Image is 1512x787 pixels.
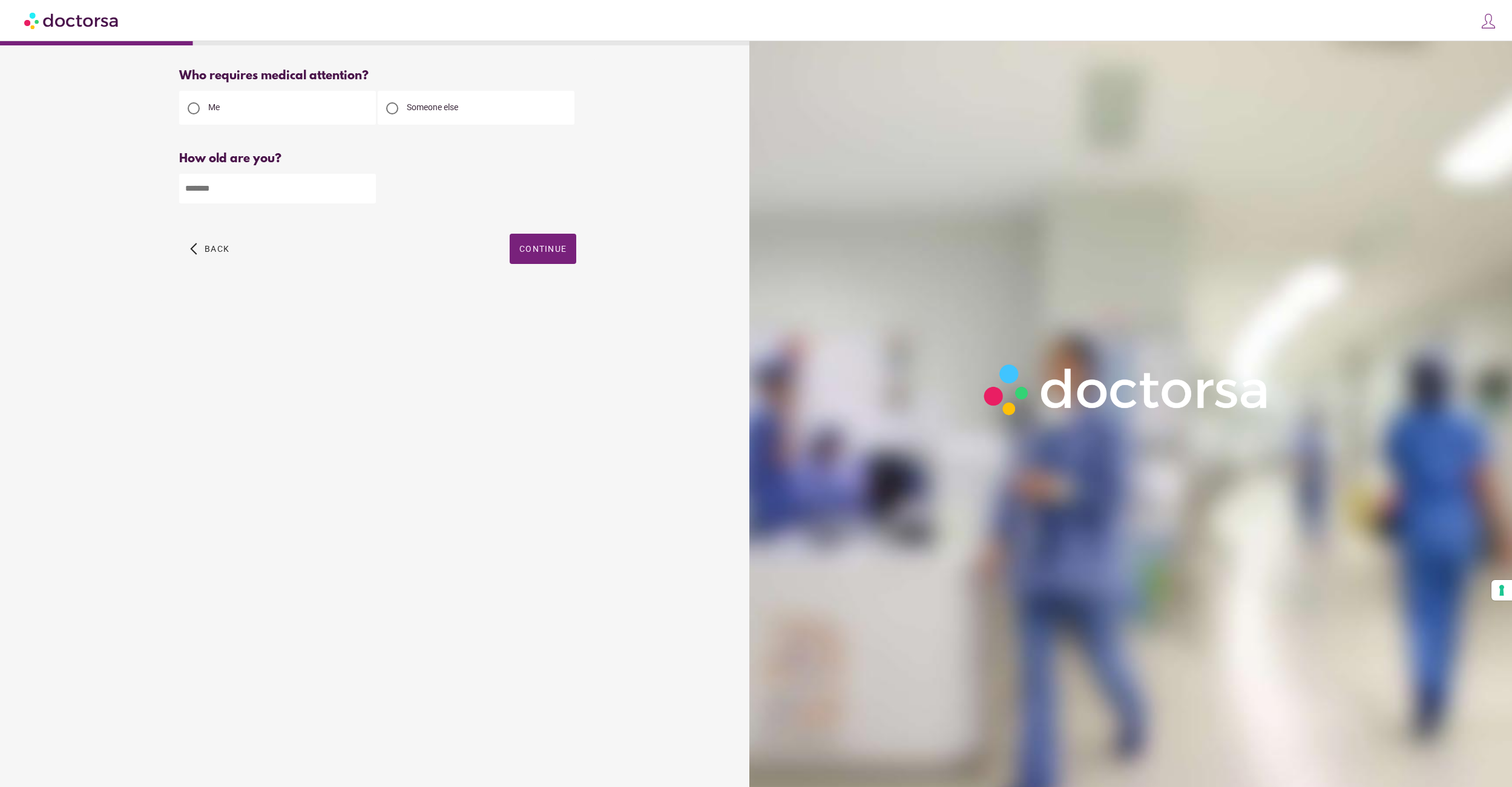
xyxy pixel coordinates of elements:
[976,356,1278,423] img: Logo-Doctorsa-trans-White-partial-flat.png
[179,152,576,166] div: How old are you?
[24,7,120,34] img: Doctorsa.com
[407,102,458,112] span: Someone else
[1491,580,1512,601] button: Your consent preferences for tracking technologies
[205,244,229,254] span: Back
[208,102,220,112] span: Me
[1480,13,1497,30] img: icons8-customer-100.png
[519,244,567,254] span: Continue
[185,234,234,264] button: arrow_back_ios Back
[179,69,576,83] div: Who requires medical attention?
[510,234,576,264] button: Continue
